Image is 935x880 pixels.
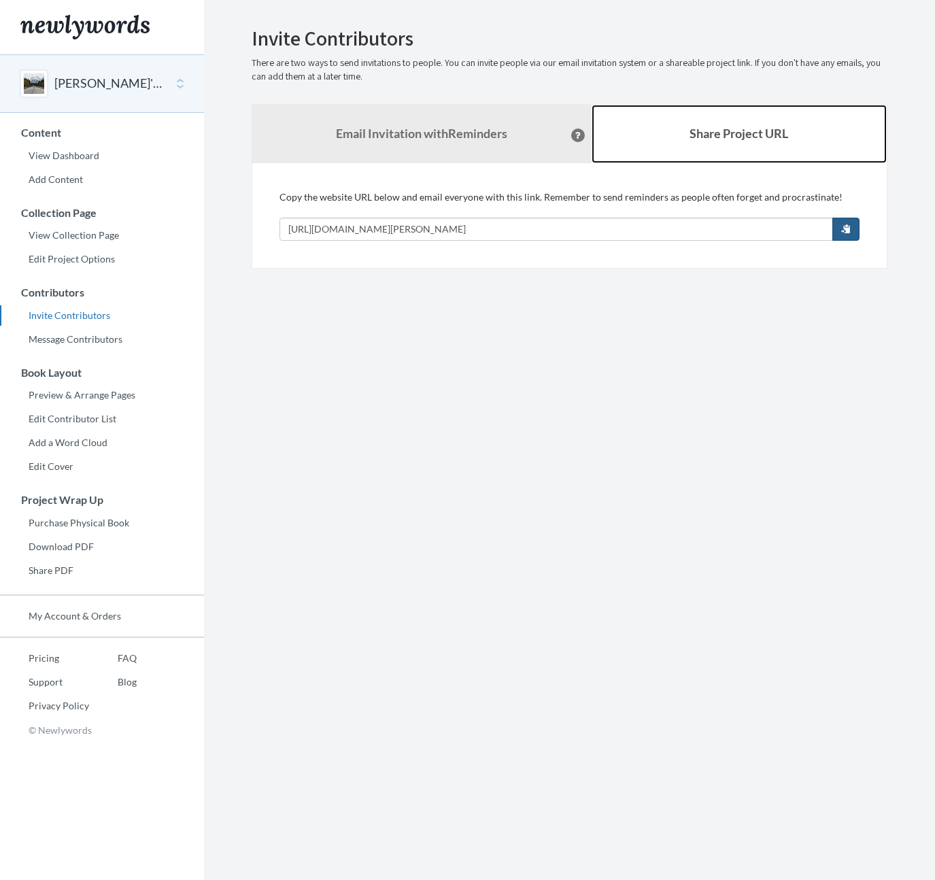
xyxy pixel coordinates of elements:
a: FAQ [89,648,137,669]
button: [PERSON_NAME]'s Retirement Celebration [54,75,165,92]
h3: Contributors [1,286,204,299]
div: Copy the website URL below and email everyone with this link. Remember to send reminders as peopl... [279,190,860,241]
h2: Invite Contributors [252,27,887,50]
strong: Email Invitation with Reminders [336,126,507,141]
b: Share Project URL [690,126,788,141]
p: There are two ways to send invitations to people. You can invite people via our email invitation ... [252,56,887,84]
h3: Project Wrap Up [1,494,204,506]
img: Newlywords logo [20,15,150,39]
a: Blog [89,672,137,692]
h3: Book Layout [1,367,204,379]
h3: Collection Page [1,207,204,219]
h3: Content [1,126,204,139]
span: Support [29,10,78,22]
